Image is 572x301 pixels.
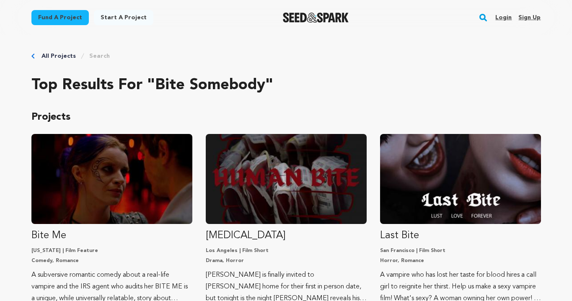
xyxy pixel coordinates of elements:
[31,77,541,94] h2: Top results for "Bite Somebody"
[495,11,512,24] a: Login
[41,52,76,60] a: All Projects
[94,10,153,25] a: Start a project
[31,52,541,60] div: Breadcrumb
[31,257,192,264] p: Comedy, Romance
[380,229,541,242] p: Last Bite
[31,10,89,25] a: Fund a project
[380,247,541,254] p: San Francisco | Film Short
[283,13,349,23] img: Seed&Spark Logo Dark Mode
[89,52,110,60] a: Search
[380,257,541,264] p: Horror, Romance
[31,111,541,124] p: Projects
[206,257,367,264] p: Drama, Horror
[283,13,349,23] a: Seed&Spark Homepage
[518,11,541,24] a: Sign up
[31,247,192,254] p: [US_STATE] | Film Feature
[206,247,367,254] p: Los Angeles | Film Short
[206,229,367,242] p: [MEDICAL_DATA]
[31,229,192,242] p: Bite Me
